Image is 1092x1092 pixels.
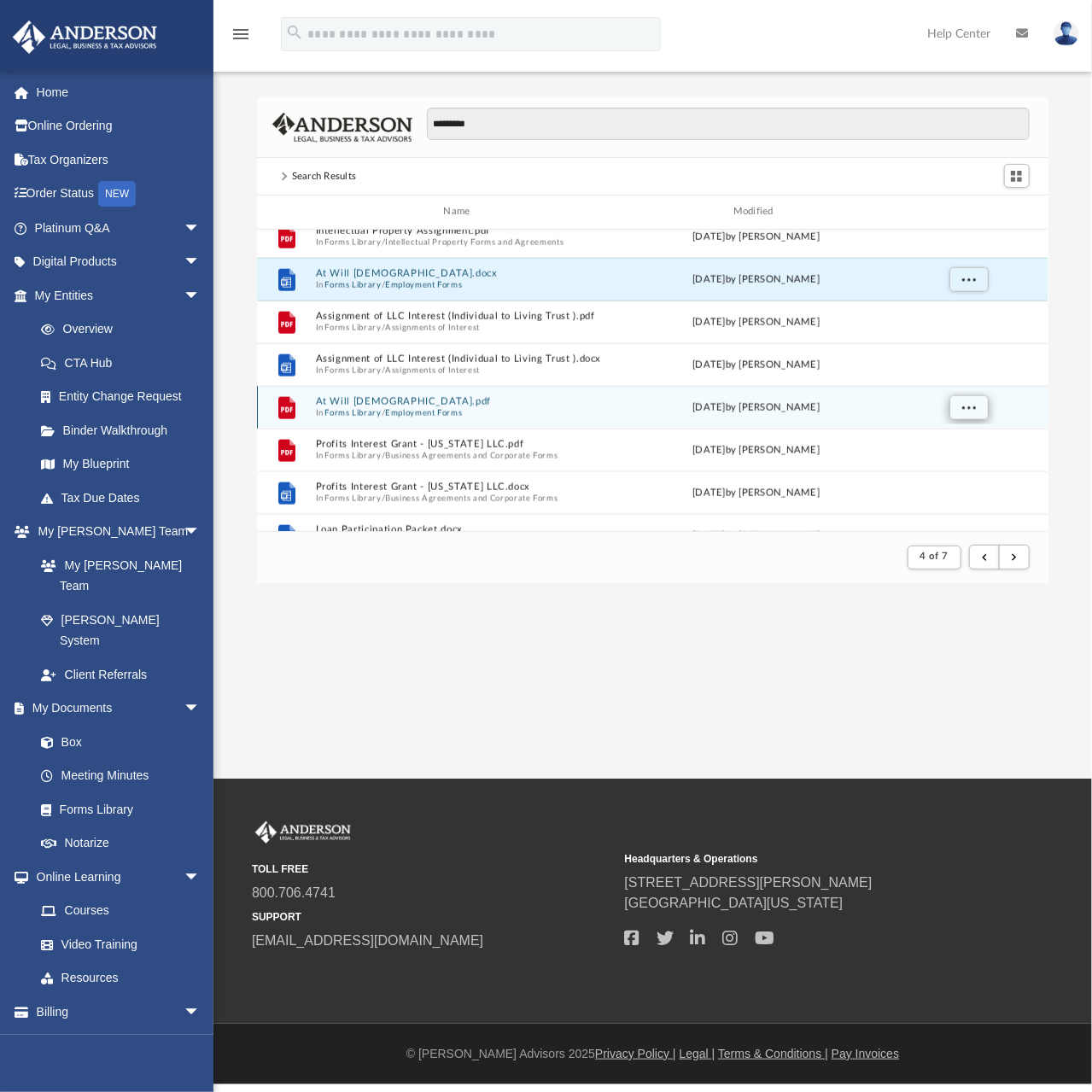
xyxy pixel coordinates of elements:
[908,204,1028,219] div: id
[184,515,218,550] span: arrow_drop_down
[316,311,604,322] button: Assignment of LLC Interest (Individual to Living Trust ).pdf
[908,546,961,569] button: 4 of 7
[385,450,558,461] button: Business Agreements and Corporate Forms
[612,400,901,415] div: [DATE] by [PERSON_NAME]
[949,266,989,292] button: More options
[385,493,558,504] button: Business Agreements and Corporate Forms
[24,657,218,692] a: Client Referrals
[12,109,226,143] a: Online Ordering
[612,229,901,244] div: [DATE] by [PERSON_NAME]
[1004,164,1030,188] button: Switch to Grid View
[184,278,218,313] span: arrow_drop_down
[325,407,382,418] button: Forms Library
[257,230,1048,531] div: grid
[184,211,218,246] span: arrow_drop_down
[12,515,218,549] a: My [PERSON_NAME] Teamarrow_drop_down
[316,482,604,493] button: Profits Interest Grant - [US_STATE] LLC.docx
[12,995,226,1029] a: Billingarrow_drop_down
[612,485,901,500] div: [DATE] by [PERSON_NAME]
[612,357,901,372] div: [DATE] by [PERSON_NAME]
[385,407,462,418] button: Employment Forms
[382,279,385,290] span: /
[625,851,986,867] small: Headquarters & Operations
[8,20,162,54] img: Anderson Advisors Platinum Portal
[24,927,209,961] a: Video Training
[231,24,251,44] i: menu
[382,450,385,461] span: /
[12,143,226,177] a: Tax Organizers
[252,861,613,877] small: TOLL FREE
[680,1047,715,1060] a: Legal |
[611,204,901,219] div: Modified
[252,909,613,925] small: SUPPORT
[12,211,226,245] a: Platinum Q&Aarrow_drop_down
[382,237,385,248] span: /
[382,493,385,504] span: /
[325,450,382,461] button: Forms Library
[385,279,462,290] button: Employment Forms
[382,407,385,418] span: /
[12,75,226,109] a: Home
[325,365,382,376] button: Forms Library
[252,933,483,948] a: [EMAIL_ADDRESS][DOMAIN_NAME]
[252,885,336,900] a: 800.706.4741
[625,875,873,890] a: [STREET_ADDRESS][PERSON_NAME]
[24,826,218,861] a: Notarize
[12,245,226,279] a: Digital Productsarrow_drop_down
[12,692,218,726] a: My Documentsarrow_drop_down
[832,1047,899,1060] a: Pay Invoices
[316,524,604,535] button: Loan Participation Packet.docx
[382,322,385,333] span: /
[184,860,218,895] span: arrow_drop_down
[385,237,564,248] button: Intellectual Property Forms and Agreements
[316,365,604,376] span: In
[427,108,1029,140] input: Search files and folders
[920,552,949,561] span: 4 of 7
[12,1029,226,1063] a: Events Calendar
[385,322,480,333] button: Assignments of Interest
[24,548,209,603] a: My [PERSON_NAME] Team
[98,181,136,207] div: NEW
[316,268,604,279] button: At Will [DEMOGRAPHIC_DATA].docx
[612,314,901,330] div: [DATE] by [PERSON_NAME]
[316,450,604,461] span: In
[24,346,226,380] a: CTA Hub
[315,204,604,219] div: Name
[316,322,604,333] span: In
[24,603,218,657] a: [PERSON_NAME] System
[612,272,901,287] div: [DATE] by [PERSON_NAME]
[184,245,218,280] span: arrow_drop_down
[325,322,382,333] button: Forms Library
[718,1047,828,1060] a: Terms & Conditions |
[382,365,385,376] span: /
[949,394,989,420] button: More options
[612,442,901,458] div: [DATE] by [PERSON_NAME]
[12,278,226,312] a: My Entitiesarrow_drop_down
[292,169,357,184] div: Search Results
[316,407,604,418] span: In
[285,23,304,42] i: search
[24,759,218,793] a: Meeting Minutes
[316,279,604,290] span: In
[231,32,251,44] a: menu
[316,237,604,248] span: In
[252,821,354,844] img: Anderson Advisors Platinum Portal
[325,493,382,504] button: Forms Library
[24,894,218,928] a: Courses
[24,961,218,996] a: Resources
[316,439,604,450] button: Profits Interest Grant - [US_STATE] LLC.pdf
[325,237,382,248] button: Forms Library
[316,225,604,237] button: Intellectual Property Assignment.pdf
[24,792,209,826] a: Forms Library
[24,380,226,414] a: Entity Change Request
[316,493,604,504] span: In
[612,528,901,543] div: [DATE] by [PERSON_NAME]
[265,204,307,219] div: id
[12,177,226,212] a: Order StatusNEW
[184,692,218,727] span: arrow_drop_down
[325,279,382,290] button: Forms Library
[24,447,218,482] a: My Blueprint
[625,896,844,910] a: [GEOGRAPHIC_DATA][US_STATE]
[1054,21,1079,46] img: User Pic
